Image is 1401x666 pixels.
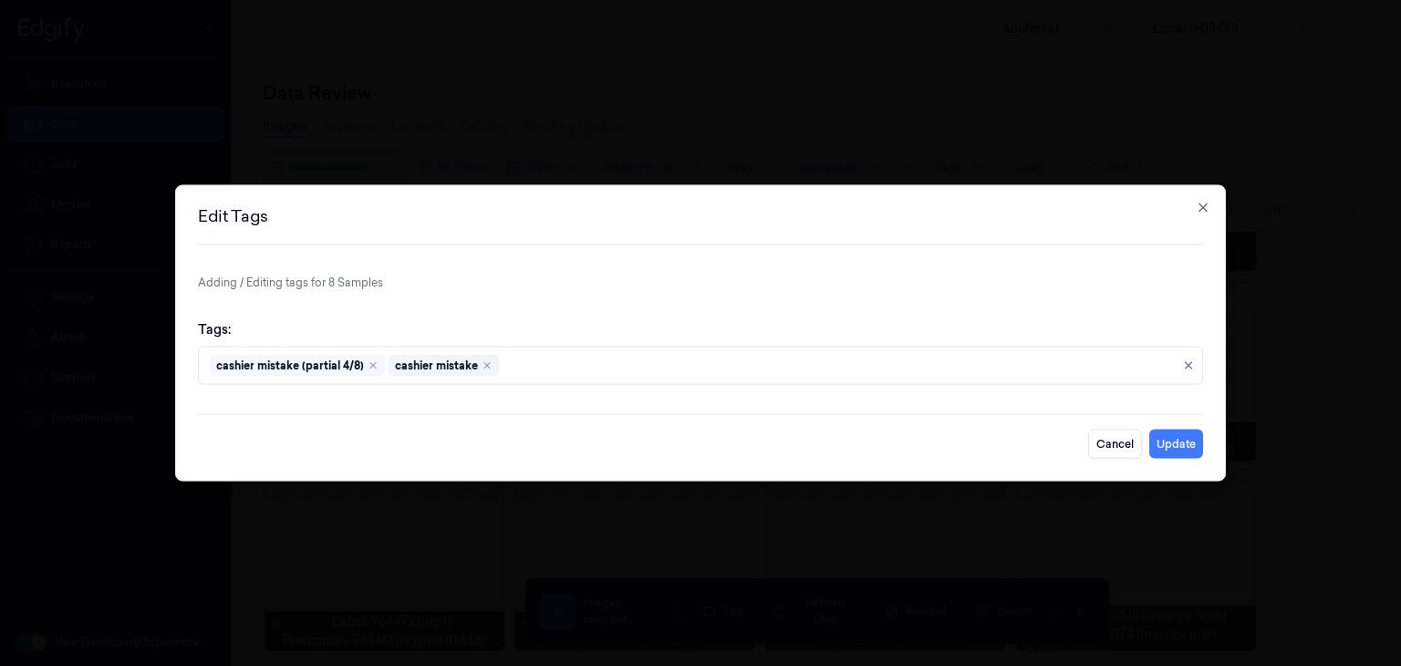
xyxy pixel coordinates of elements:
div: cashier mistake (partial 4/8) [216,358,364,374]
button: Cancel [1088,430,1142,459]
h2: Edit Tags [198,208,1203,224]
p: Adding / Editing tags for 8 Samples [198,275,1203,291]
label: Tags: [198,320,231,338]
div: cashier mistake [395,358,478,374]
div: Remove ,cashier mistake (partial 4/8) [368,360,379,371]
div: Remove ,cashier mistake [482,360,493,371]
button: Update [1149,430,1203,459]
